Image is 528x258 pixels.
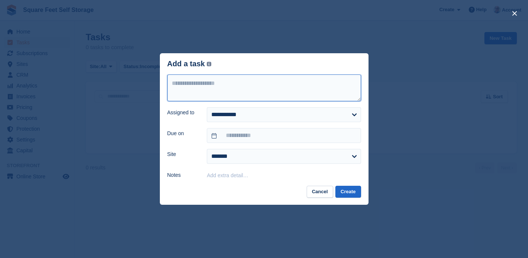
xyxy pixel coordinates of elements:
[167,171,198,179] label: Notes
[167,130,198,137] label: Due on
[335,186,361,198] button: Create
[207,62,211,66] img: icon-info-grey-7440780725fd019a000dd9b08b2336e03edf1995a4989e88bcd33f0948082b44.svg
[167,109,198,117] label: Assigned to
[307,186,333,198] button: Cancel
[167,150,198,158] label: Site
[207,172,248,178] button: Add extra detail…
[167,60,212,68] div: Add a task
[509,7,521,19] button: close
